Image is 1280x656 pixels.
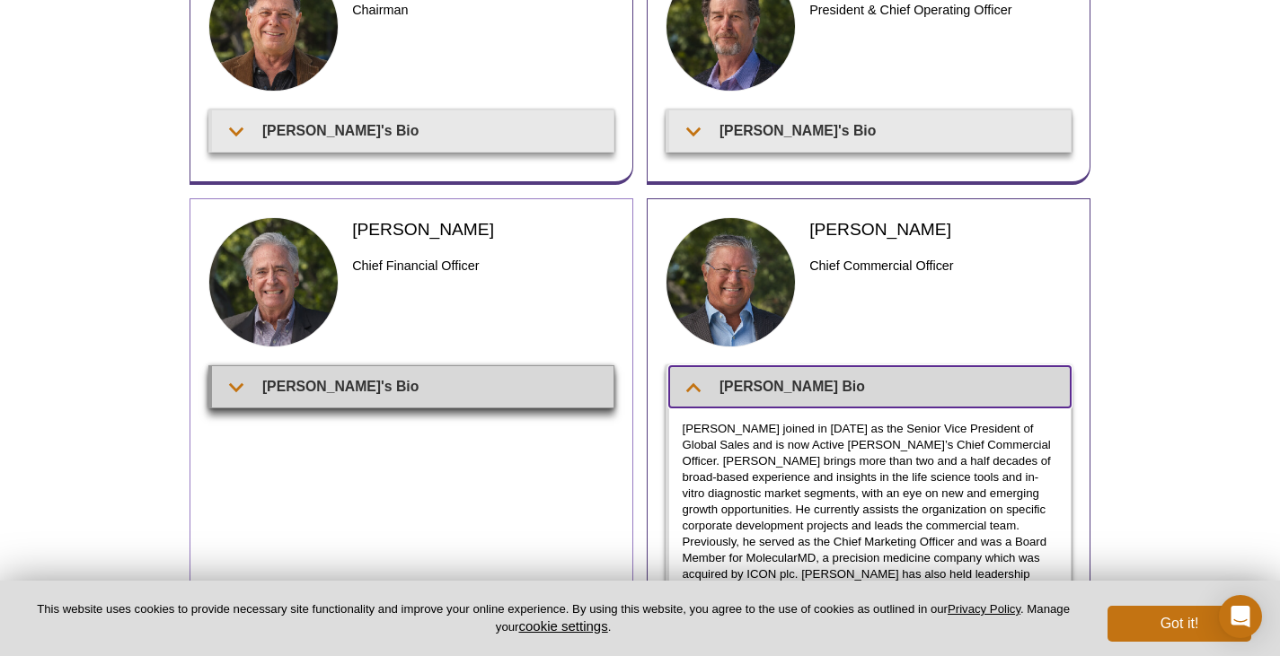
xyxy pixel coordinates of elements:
div: Open Intercom Messenger [1219,595,1262,638]
img: Fritz Eibel headshot [666,217,797,348]
a: Privacy Policy [948,602,1020,616]
img: Patrick Yount headshot [208,217,340,348]
h2: [PERSON_NAME] [352,217,614,241]
summary: [PERSON_NAME]'s Bio [669,110,1071,151]
p: This website uses cookies to provide necessary site functionality and improve your online experie... [29,601,1078,635]
h3: Chief Financial Officer [352,255,614,276]
summary: [PERSON_NAME] Bio [669,366,1071,407]
summary: [PERSON_NAME]'s Bio [212,110,614,151]
h2: [PERSON_NAME] [809,217,1071,241]
button: cookie settings [518,618,607,634]
button: Got it! [1108,606,1251,642]
h3: Chief Commercial Officer [809,255,1071,276]
summary: [PERSON_NAME]'s Bio [212,366,614,407]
